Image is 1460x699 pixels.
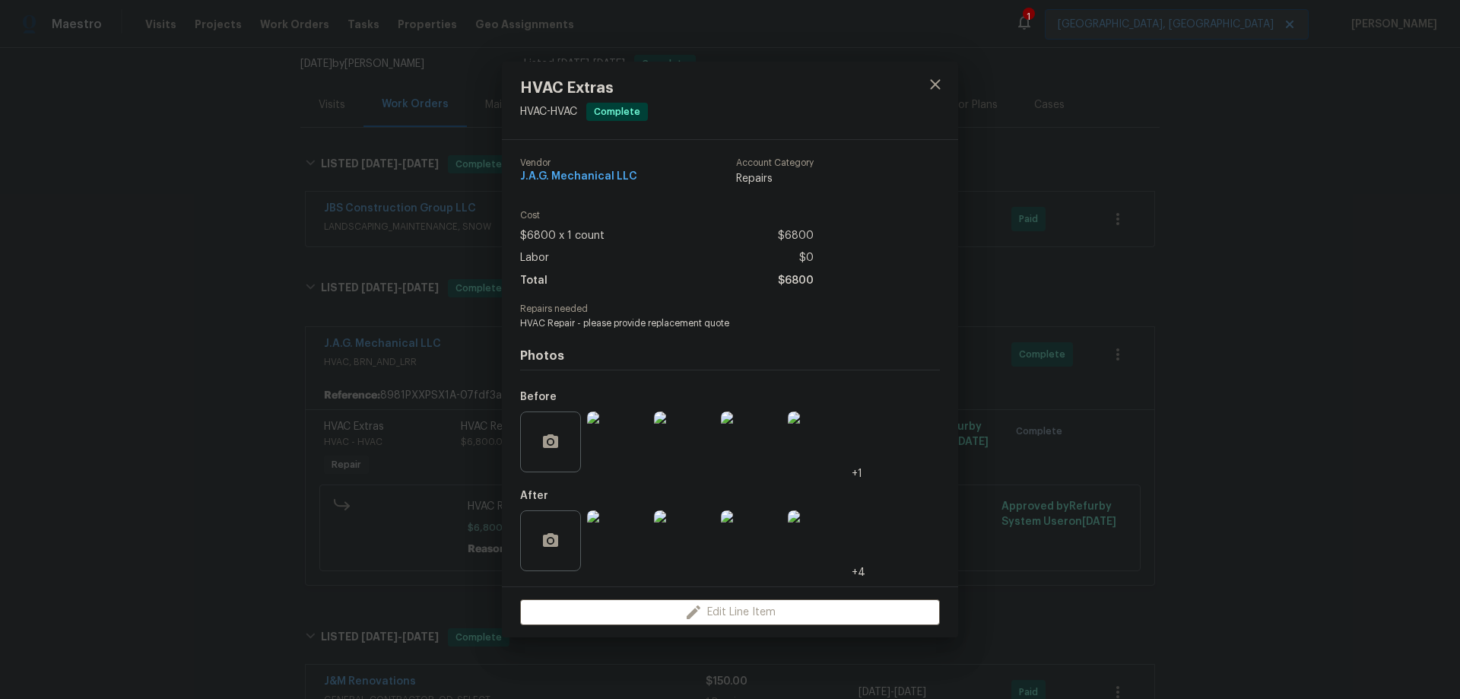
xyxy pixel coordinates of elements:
span: HVAC Extras [520,80,648,97]
span: HVAC Repair - please provide replacement quote [520,317,898,330]
span: Vendor [520,158,637,168]
span: $6800 [778,225,814,247]
span: $6800 [778,270,814,292]
h4: Photos [520,348,940,364]
div: 1 [1023,9,1033,24]
h5: Before [520,392,557,402]
span: Labor [520,247,549,269]
span: +1 [852,466,862,481]
span: HVAC - HVAC [520,106,577,116]
span: $0 [799,247,814,269]
h5: After [520,491,548,501]
span: Complete [588,104,646,119]
button: close [917,66,954,103]
span: Repairs [736,171,814,186]
span: Repairs needed [520,304,940,314]
span: Total [520,270,547,292]
span: Account Category [736,158,814,168]
span: Cost [520,211,814,221]
span: +4 [852,565,865,580]
span: $6800 x 1 count [520,225,605,247]
span: J.A.G. Mechanical LLC [520,171,637,183]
